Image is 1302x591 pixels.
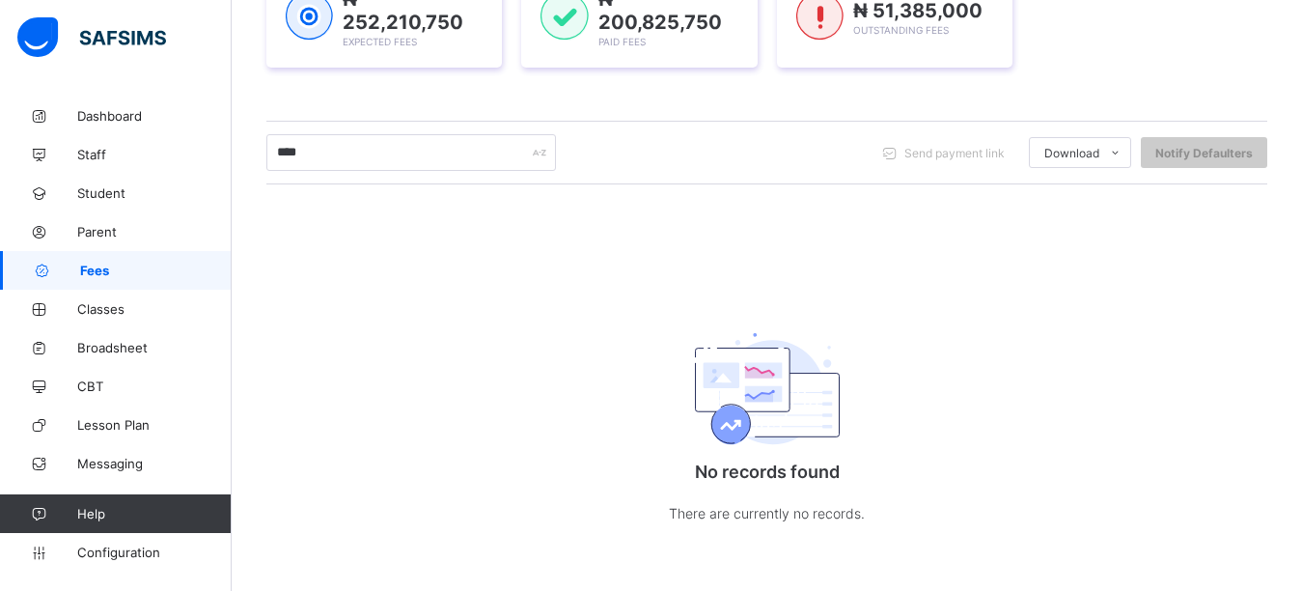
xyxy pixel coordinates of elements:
span: Broadsheet [77,340,232,355]
span: Outstanding Fees [853,24,949,36]
span: Notify Defaulters [1155,146,1253,160]
span: Lesson Plan [77,417,232,433]
span: Dashboard [77,108,232,124]
img: emptyFees.b9d510d6f304bf9969c5d2a1967ba1bd.svg [695,333,840,449]
span: Download [1044,146,1099,160]
span: Help [77,506,231,521]
span: Classes [77,301,232,317]
span: Student [77,185,232,201]
span: Paid Fees [598,36,646,47]
p: There are currently no records. [574,501,960,525]
img: safsims [17,17,166,58]
span: Expected Fees [343,36,417,47]
span: Fees [80,263,232,278]
span: Send payment link [904,146,1005,160]
span: CBT [77,379,232,394]
span: Messaging [77,456,232,471]
p: No records found [574,462,960,482]
span: Configuration [77,545,231,560]
div: No records found [574,280,960,564]
span: Parent [77,224,232,239]
span: Staff [77,147,232,162]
